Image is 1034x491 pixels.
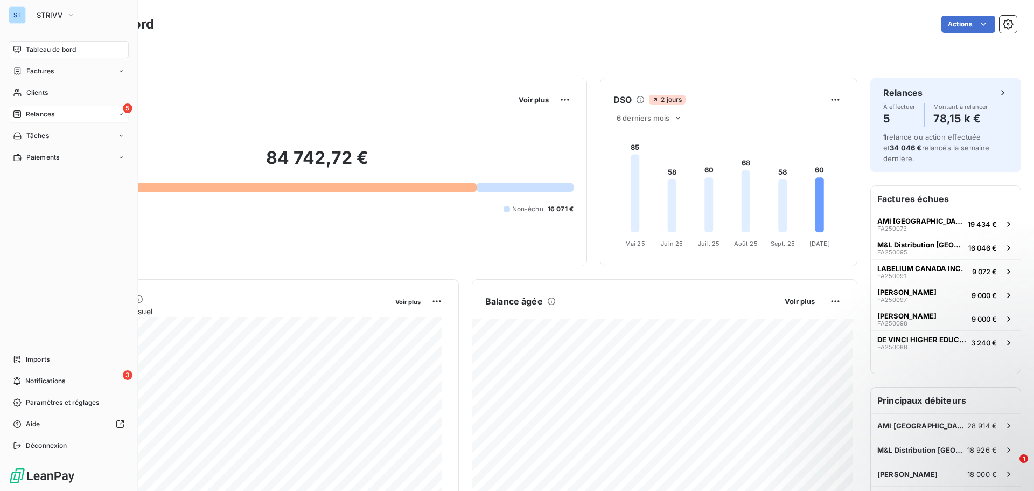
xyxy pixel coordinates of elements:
[1019,454,1028,463] span: 1
[785,297,815,306] span: Voir plus
[625,240,645,247] tspan: Mai 25
[883,110,916,127] h4: 5
[877,288,937,296] span: [PERSON_NAME]
[871,186,1021,212] h6: Factures échues
[781,296,818,306] button: Voir plus
[972,315,997,323] span: 9 000 €
[26,441,67,451] span: Déconnexion
[968,244,997,252] span: 16 046 €
[26,131,49,141] span: Tâches
[515,95,552,105] button: Voir plus
[971,338,997,347] span: 3 240 €
[485,295,543,308] h6: Balance âgée
[26,109,54,119] span: Relances
[877,296,907,303] span: FA250097
[871,307,1021,330] button: [PERSON_NAME]FA2500989 000 €
[26,153,59,162] span: Paiements
[972,267,997,276] span: 9 072 €
[519,95,549,104] span: Voir plus
[877,240,964,249] span: M&L Distribution [GEOGRAPHIC_DATA] SARL
[883,133,886,141] span: 1
[877,320,907,327] span: FA250098
[877,264,963,273] span: LABELIUM CANADA INC.
[809,240,830,247] tspan: [DATE]
[877,312,937,320] span: [PERSON_NAME]
[819,386,1034,462] iframe: Intercom notifications message
[877,217,963,225] span: AMI [GEOGRAPHIC_DATA]
[933,110,988,127] h4: 78,15 k €
[997,454,1023,480] iframe: Intercom live chat
[25,376,65,386] span: Notifications
[123,370,132,380] span: 3
[617,114,669,122] span: 6 derniers mois
[871,212,1021,236] button: AMI [GEOGRAPHIC_DATA]FA25007319 434 €
[26,66,54,76] span: Factures
[26,398,99,407] span: Paramètres et réglages
[883,133,989,163] span: relance ou action effectuée et relancés la semaine dernière.
[9,416,129,433] a: Aide
[61,306,388,317] span: Chiffre d'affaires mensuel
[967,470,997,479] span: 18 000 €
[37,11,62,19] span: STRIVV
[392,296,424,306] button: Voir plus
[26,45,76,54] span: Tableau de bord
[968,220,997,229] span: 19 434 €
[26,355,50,364] span: Imports
[941,16,995,33] button: Actions
[871,283,1021,307] button: [PERSON_NAME]FA2500979 000 €
[972,291,997,300] span: 9 000 €
[395,298,421,306] span: Voir plus
[877,249,907,255] span: FA250095
[877,470,938,479] span: [PERSON_NAME]
[877,273,906,279] span: FA250091
[512,204,543,214] span: Non-échu
[9,467,75,485] img: Logo LeanPay
[734,240,758,247] tspan: Août 25
[871,259,1021,283] button: LABELIUM CANADA INC.FA2500919 072 €
[877,225,907,232] span: FA250073
[26,419,40,429] span: Aide
[871,330,1021,354] button: DE VINCI HIGHER EDUCATIONFA2500883 240 €
[871,236,1021,259] button: M&L Distribution [GEOGRAPHIC_DATA] SARLFA25009516 046 €
[61,147,574,179] h2: 84 742,72 €
[613,93,632,106] h6: DSO
[883,86,923,99] h6: Relances
[877,344,907,350] span: FA250088
[661,240,683,247] tspan: Juin 25
[883,103,916,110] span: À effectuer
[548,204,574,214] span: 16 071 €
[877,335,967,344] span: DE VINCI HIGHER EDUCATION
[26,88,48,98] span: Clients
[123,103,132,113] span: 5
[771,240,795,247] tspan: Sept. 25
[698,240,719,247] tspan: Juil. 25
[9,6,26,24] div: ST
[933,103,988,110] span: Montant à relancer
[649,95,685,105] span: 2 jours
[890,143,921,152] span: 34 046 €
